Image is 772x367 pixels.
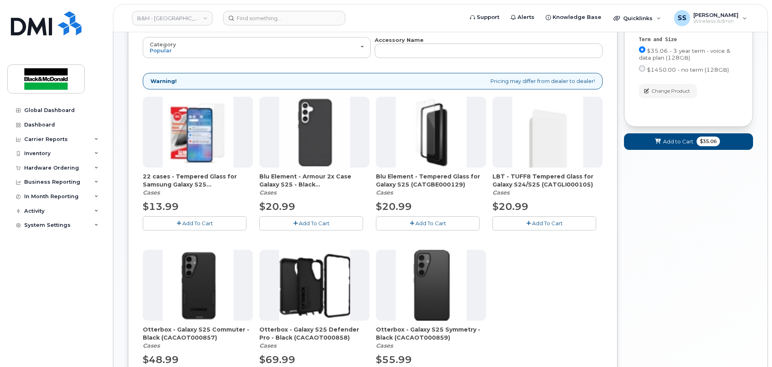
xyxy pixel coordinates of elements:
div: LBT - TUFF8 Tempered Glass for Galaxy S24/S25 (CATGLI000105) [492,172,603,197]
div: Samantha Shandera [668,10,753,26]
img: accessory37042.JPG [163,250,234,321]
span: 22 cases - Tempered Glass for Samsung Galaxy S25 (CATGBE000132) [143,172,253,189]
span: Add To Cart [182,220,213,226]
input: $35.06 - 3 year term - voice & data plan (128GB) [639,46,645,53]
span: Otterbox - Galaxy S25 Symmetry - Black (CACAOT000859) [376,326,486,342]
div: Quicklinks [608,10,667,26]
button: Add To Cart [259,216,363,230]
span: $48.99 [143,354,179,365]
span: Blu Element - Armour 2x Case Galaxy S25 - Black (CACABE000866) [259,172,369,189]
a: Alerts [505,9,540,25]
span: Add To Cart [299,220,330,226]
span: Add To Cart [532,220,563,226]
span: Change Product [651,87,690,95]
div: 22 cases - Tempered Glass for Samsung Galaxy S25 (CATGBE000132) [143,172,253,197]
img: accessory37054.JPG [396,97,467,168]
span: $20.99 [492,201,528,212]
a: Knowledge Base [540,9,607,25]
img: accessory37043.JPG [279,250,350,321]
span: $69.99 [259,354,295,365]
img: accessory37057.JPG [163,97,234,168]
img: accessory37058.JPG [512,97,583,168]
span: $35.06 - 3 year term - voice & data plan (128GB) [639,48,730,61]
div: Otterbox - Galaxy S25 Commuter - Black (CACAOT000857) [143,326,253,350]
div: Otterbox - Galaxy S25 Symmetry - Black (CACAOT000859) [376,326,486,350]
span: LBT - TUFF8 Tempered Glass for Galaxy S24/S25 (CATGLI000105) [492,172,603,189]
span: Category [150,41,176,48]
span: Add To Cart [415,220,446,226]
span: Wireless Admin [693,18,739,25]
button: Add to Cart $35.06 [624,133,753,150]
img: accessory37051.JPG [279,97,350,168]
a: B&M - Alberta [132,11,213,25]
em: Cases [376,189,393,196]
span: Otterbox - Galaxy S25 Commuter - Black (CACAOT000857) [143,326,253,342]
button: Category Popular [143,37,371,58]
span: Quicklinks [623,15,653,21]
div: Blu Element - Armour 2x Case Galaxy S25 - Black (CACABE000866) [259,172,369,197]
div: Term and Size [639,36,738,43]
a: Support [464,9,505,25]
span: $20.99 [376,201,412,212]
em: Cases [143,342,160,349]
em: Cases [492,189,509,196]
em: Cases [376,342,393,349]
input: Find something... [223,11,345,25]
input: $1450.00 - no term (128GB) [639,65,645,72]
span: SS [678,13,686,23]
button: Add To Cart [492,216,596,230]
img: accessory37044.JPG [396,250,467,321]
span: $55.99 [376,354,412,365]
em: Cases [259,189,276,196]
em: Cases [143,189,160,196]
button: Add To Cart [376,216,480,230]
span: Otterbox - Galaxy S25 Defender Pro - Black (CACAOT000858) [259,326,369,342]
span: Blu Element - Tempered Glass for Galaxy S25 (CATGBE000129) [376,172,486,189]
span: Add to Cart [663,138,693,145]
span: [PERSON_NAME] [693,12,739,18]
span: Alerts [517,13,534,21]
span: Popular [150,47,172,54]
span: $1450.00 - no term (128GB) [647,66,729,73]
button: Change Product [639,84,697,98]
button: Add To Cart [143,216,246,230]
span: $20.99 [259,201,295,212]
em: Cases [259,342,276,349]
strong: Warning! [150,77,177,85]
span: $35.06 [697,137,720,146]
strong: Accessory Name [375,37,424,43]
span: Support [477,13,499,21]
div: Pricing may differ from dealer to dealer! [143,73,603,89]
span: $13.99 [143,201,179,212]
div: Otterbox - Galaxy S25 Defender Pro - Black (CACAOT000858) [259,326,369,350]
span: Knowledge Base [553,13,601,21]
div: Blu Element - Tempered Glass for Galaxy S25 (CATGBE000129) [376,172,486,197]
